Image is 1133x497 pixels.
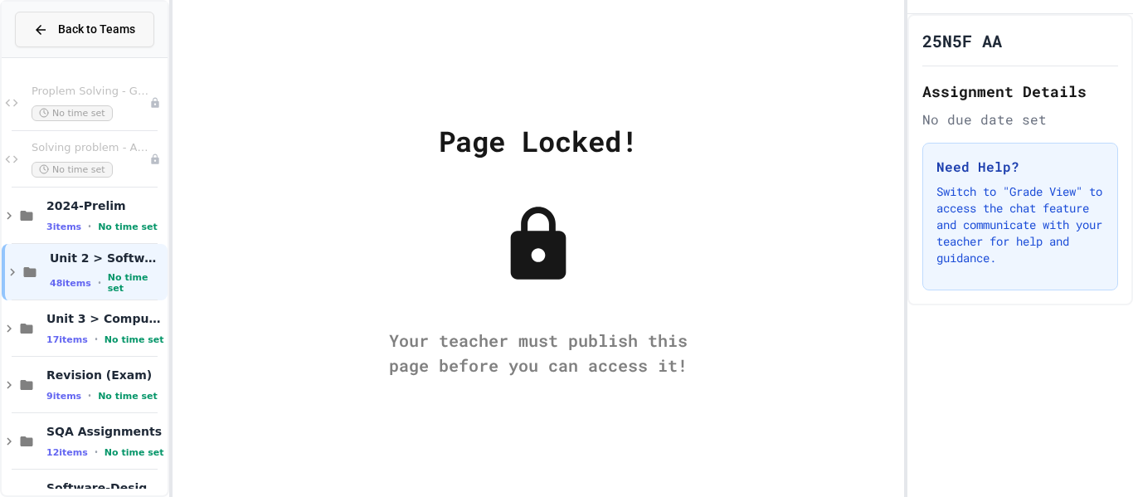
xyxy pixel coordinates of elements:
[98,222,158,232] span: No time set
[105,334,164,345] span: No time set
[50,278,91,289] span: 48 items
[46,368,164,382] span: Revision (Exam)
[149,153,161,165] div: Unpublished
[32,141,149,155] span: Solving problem - Above the average
[46,424,164,439] span: SQA Assignments
[46,480,164,495] span: Software-Design-and-Development
[108,272,164,294] span: No time set
[88,389,91,402] span: •
[46,222,81,232] span: 3 items
[88,220,91,233] span: •
[439,119,638,162] div: Page Locked!
[46,391,81,402] span: 9 items
[149,97,161,109] div: Unpublished
[58,21,135,38] span: Back to Teams
[98,276,101,290] span: •
[922,110,1118,129] div: No due date set
[50,251,164,266] span: Unit 2 > Software Design
[372,328,704,378] div: Your teacher must publish this page before you can access it!
[95,446,98,459] span: •
[105,447,164,458] span: No time set
[46,311,164,326] span: Unit 3 > Computer Systems
[922,80,1118,103] h2: Assignment Details
[46,334,88,345] span: 17 items
[32,105,113,121] span: No time set
[936,183,1104,266] p: Switch to "Grade View" to access the chat feature and communicate with your teacher for help and ...
[15,12,154,47] button: Back to Teams
[95,333,98,346] span: •
[936,157,1104,177] h3: Need Help?
[46,198,164,213] span: 2024-Prelim
[32,85,149,99] span: Proplem Solving - Guess the Number
[32,162,113,178] span: No time set
[98,391,158,402] span: No time set
[46,447,88,458] span: 12 items
[922,29,1002,52] h1: 25N5F AA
